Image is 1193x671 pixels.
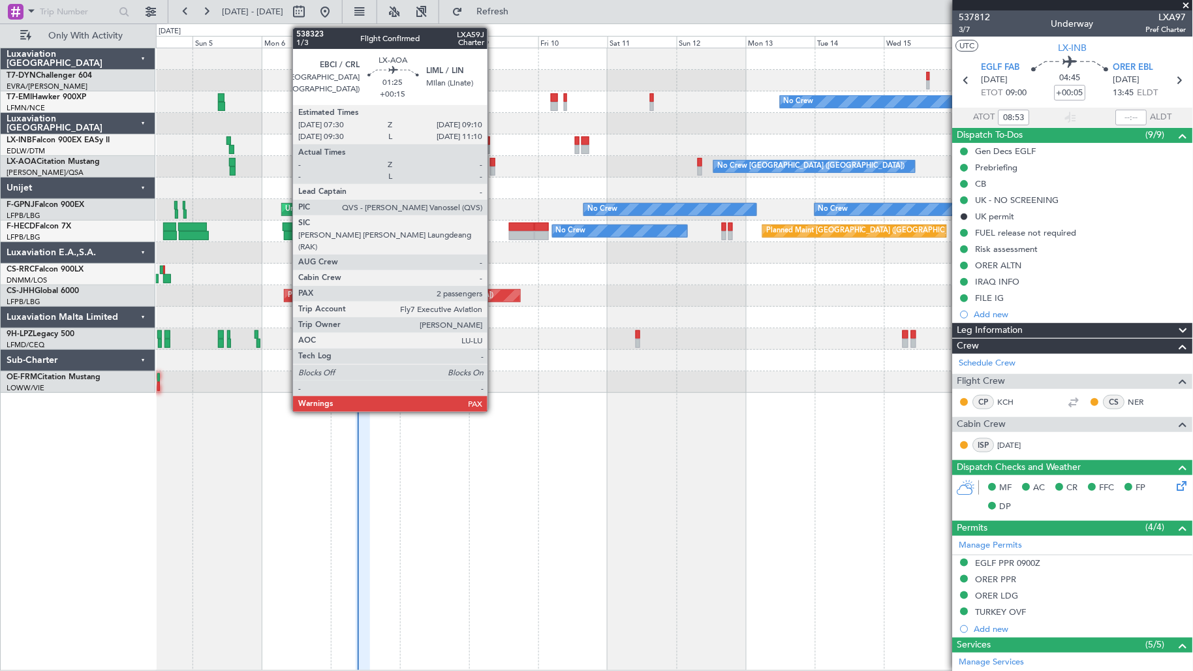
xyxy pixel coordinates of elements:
[959,24,991,35] span: 3/7
[959,656,1025,669] a: Manage Services
[1113,74,1140,87] span: [DATE]
[976,195,1059,206] div: UK - NO SCREENING
[957,417,1006,432] span: Cabin Crew
[1034,482,1046,495] span: AC
[957,339,980,354] span: Crew
[7,340,44,350] a: LFMD/CEQ
[7,266,35,273] span: CS-RRC
[959,357,1016,370] a: Schedule Crew
[1146,128,1165,142] span: (9/9)
[976,574,1017,585] div: ORER PPR
[34,31,138,40] span: Only With Activity
[7,211,40,221] a: LFPB/LBG
[7,158,37,166] span: LX-AOA
[815,36,884,48] div: Tue 14
[262,36,331,48] div: Mon 6
[982,87,1003,100] span: ETOT
[998,439,1027,451] a: [DATE]
[7,223,35,230] span: F-HECD
[285,200,500,219] div: Unplanned Maint [GEOGRAPHIC_DATA] ([GEOGRAPHIC_DATA])
[1146,638,1165,651] span: (5/5)
[1100,482,1115,495] span: FFC
[976,557,1041,569] div: EGLF PPR 0900Z
[7,297,40,307] a: LFPB/LBG
[1138,87,1158,100] span: ELDT
[976,162,1018,173] div: Prebriefing
[222,6,283,18] span: [DATE] - [DATE]
[1128,396,1158,408] a: NER
[1000,482,1012,495] span: MF
[7,93,86,101] a: T7-EMIHawker 900XP
[976,178,987,189] div: CB
[974,111,995,124] span: ATOT
[999,110,1030,125] input: --:--
[976,276,1020,287] div: IRAQ INFO
[677,36,746,48] div: Sun 12
[974,623,1186,634] div: Add new
[976,211,1015,222] div: UK permit
[7,223,71,230] a: F-HECDFalcon 7X
[351,329,506,349] div: Unplanned Maint Nice ([GEOGRAPHIC_DATA])
[40,2,115,22] input: Trip Number
[608,36,677,48] div: Sat 11
[1059,41,1087,55] span: LX-INB
[973,438,995,452] div: ISP
[982,74,1008,87] span: [DATE]
[7,383,44,393] a: LOWW/VIE
[7,72,92,80] a: T7-DYNChallenger 604
[7,330,33,338] span: 9H-LPZ
[818,200,848,219] div: No Crew
[7,266,84,273] a: CS-RRCFalcon 900LX
[973,395,995,409] div: CP
[998,396,1027,408] a: KCH
[7,201,84,209] a: F-GPNJFalcon 900EX
[957,521,988,536] span: Permits
[974,309,1186,320] div: Add new
[1113,87,1134,100] span: 13:45
[159,26,181,37] div: [DATE]
[1113,61,1154,74] span: ORER EBL
[7,330,74,338] a: 9H-LPZLegacy 500
[1060,72,1081,85] span: 04:45
[1146,24,1186,35] span: Pref Charter
[7,72,36,80] span: T7-DYN
[1006,87,1027,100] span: 09:00
[7,287,79,295] a: CS-JHHGlobal 6000
[957,638,991,653] span: Services
[193,36,262,48] div: Sun 5
[746,36,815,48] div: Mon 13
[7,168,84,178] a: [PERSON_NAME]/QSA
[957,128,1023,143] span: Dispatch To-Dos
[14,25,142,46] button: Only With Activity
[7,93,32,101] span: T7-EMI
[7,82,87,91] a: EVRA/[PERSON_NAME]
[956,40,979,52] button: UTC
[331,36,400,48] div: Tue 7
[123,36,193,48] div: Sat 4
[957,374,1006,389] span: Flight Crew
[976,227,1077,238] div: FUEL release not required
[976,243,1038,255] div: Risk assessment
[288,286,493,305] div: Planned Maint [GEOGRAPHIC_DATA] ([GEOGRAPHIC_DATA])
[976,292,1004,304] div: FILE IG
[7,232,40,242] a: LFPB/LBG
[1151,111,1172,124] span: ALDT
[1000,501,1012,514] span: DP
[976,146,1036,157] div: Gen Decs EGLF
[469,36,538,48] div: Thu 9
[976,260,1022,271] div: ORER ALTN
[1146,10,1186,24] span: LXA97
[7,373,37,381] span: OE-FRM
[7,287,35,295] span: CS-JHH
[1052,18,1094,31] div: Underway
[976,606,1027,617] div: TURKEY OVF
[7,201,35,209] span: F-GPNJ
[400,36,469,48] div: Wed 8
[446,1,524,22] button: Refresh
[538,36,608,48] div: Fri 10
[7,158,100,166] a: LX-AOACitation Mustang
[7,146,45,156] a: EDLW/DTM
[7,136,110,144] a: LX-INBFalcon 900EX EASy II
[766,221,972,241] div: Planned Maint [GEOGRAPHIC_DATA] ([GEOGRAPHIC_DATA])
[717,157,905,176] div: No Crew [GEOGRAPHIC_DATA] ([GEOGRAPHIC_DATA])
